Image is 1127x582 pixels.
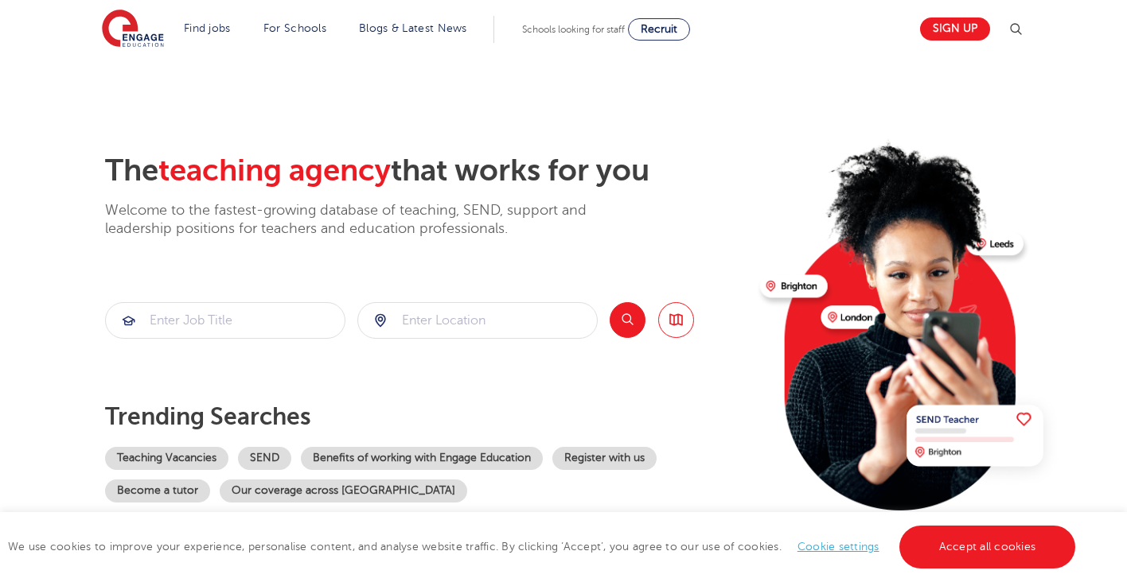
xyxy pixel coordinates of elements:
[552,447,657,470] a: Register with us
[899,526,1076,568] a: Accept all cookies
[263,22,326,34] a: For Schools
[158,153,391,188] span: teaching agency
[301,447,543,470] a: Benefits of working with Engage Education
[105,201,630,239] p: Welcome to the fastest-growing database of teaching, SEND, support and leadership positions for t...
[105,402,747,431] p: Trending searches
[105,302,345,339] div: Submit
[357,302,598,339] div: Submit
[628,18,690,41] a: Recruit
[641,23,677,35] span: Recruit
[105,479,210,502] a: Become a tutor
[8,541,1079,553] span: We use cookies to improve your experience, personalise content, and analyse website traffic. By c...
[102,10,164,49] img: Engage Education
[220,479,467,502] a: Our coverage across [GEOGRAPHIC_DATA]
[610,302,645,338] button: Search
[105,447,228,470] a: Teaching Vacancies
[184,22,231,34] a: Find jobs
[920,17,990,41] a: Sign up
[238,447,291,470] a: SEND
[359,22,467,34] a: Blogs & Latest News
[358,303,597,338] input: Submit
[797,541,879,553] a: Cookie settings
[105,153,747,189] h2: The that works for you
[106,303,345,338] input: Submit
[522,24,625,35] span: Schools looking for staff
